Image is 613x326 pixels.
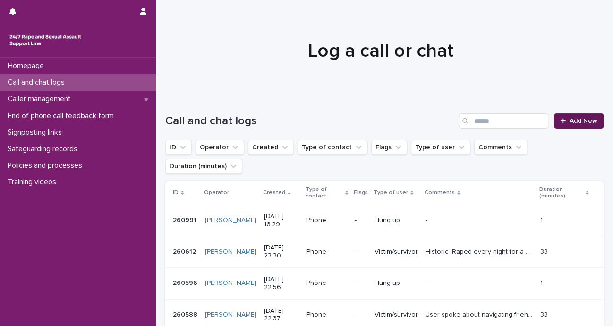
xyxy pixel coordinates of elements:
p: Phone [306,248,347,256]
p: [DATE] 23:30 [264,244,299,260]
p: User spoke about navigating friendships [426,309,535,319]
p: Training videos [4,178,64,187]
p: Created [263,188,285,198]
p: Phone [306,311,347,319]
button: Type of contact [298,140,367,155]
p: Signposting links [4,128,69,137]
p: Caller management [4,94,78,103]
p: Phone [306,279,347,287]
p: 260612 [173,246,198,256]
p: Homepage [4,61,51,70]
span: Add New [570,118,597,124]
p: [DATE] 22:56 [264,275,299,292]
button: ID [165,140,192,155]
button: Type of user [411,140,470,155]
button: Flags [371,140,407,155]
p: Victim/survivor [375,248,418,256]
p: 260596 [173,277,199,287]
p: - [426,277,429,287]
a: [PERSON_NAME] [205,311,256,319]
p: Comments [425,188,455,198]
p: [DATE] 22:37 [264,307,299,323]
p: Call and chat logs [4,78,72,87]
p: Operator [204,188,229,198]
button: Created [248,140,294,155]
p: End of phone call feedback form [4,112,121,120]
p: Historic -Raped every night for a year by 9y/o boy, raped at age 13 by brother, raped age 20 by f... [426,246,535,256]
button: Duration (minutes) [165,159,242,174]
a: [PERSON_NAME] [205,279,256,287]
button: Operator [196,140,244,155]
p: - [355,311,367,319]
p: [DATE] 16:29 [264,213,299,229]
p: - [355,248,367,256]
p: 33 [540,309,550,319]
button: Comments [474,140,528,155]
tr: 260596260596 [PERSON_NAME] [DATE] 22:56Phone-Hung up-- 11 [165,267,604,299]
p: 33 [540,246,550,256]
p: Flags [354,188,368,198]
input: Search [459,113,548,129]
p: Type of user [374,188,408,198]
p: ID [173,188,179,198]
p: Duration (minutes) [539,184,583,202]
p: - [355,279,367,287]
p: 1 [540,214,545,224]
p: Policies and processes [4,161,90,170]
h1: Call and chat logs [165,114,455,128]
p: - [426,214,429,224]
p: - [355,216,367,224]
p: Victim/survivor [375,311,418,319]
p: 260991 [173,214,198,224]
a: [PERSON_NAME] [205,216,256,224]
a: Add New [554,113,604,129]
p: 1 [540,277,545,287]
tr: 260612260612 [PERSON_NAME] [DATE] 23:30Phone-Victim/survivorHistoric -Raped every night for a yea... [165,236,604,268]
a: [PERSON_NAME] [205,248,256,256]
p: Phone [306,216,347,224]
p: Hung up [375,279,418,287]
p: Hung up [375,216,418,224]
p: Type of contact [306,184,342,202]
h1: Log a call or chat [165,40,596,62]
p: 260588 [173,309,199,319]
tr: 260991260991 [PERSON_NAME] [DATE] 16:29Phone-Hung up-- 11 [165,205,604,236]
p: Safeguarding records [4,145,85,154]
img: rhQMoQhaT3yELyF149Cw [8,31,83,50]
